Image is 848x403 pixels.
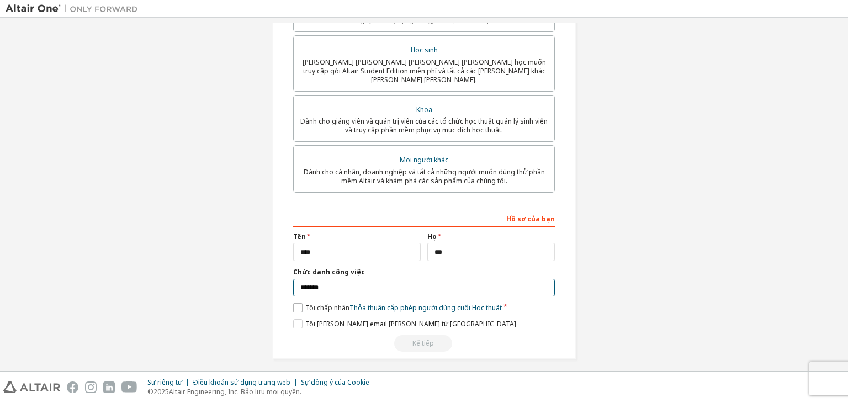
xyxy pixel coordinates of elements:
[3,381,60,393] img: altair_logo.svg
[301,378,369,387] font: Sự đồng ý của Cookie
[305,303,349,312] font: Tôi chấp nhận
[85,381,97,393] img: instagram.svg
[300,116,548,135] font: Dành cho giảng viên và quản trị viên của các tổ chức học thuật quản lý sinh viên và truy cập phần...
[153,387,169,396] font: 2025
[293,267,365,277] font: Chức danh công việc
[193,378,290,387] font: Điều khoản sử dụng trang web
[169,387,301,396] font: Altair Engineering, Inc. Bảo lưu mọi quyền.
[147,378,182,387] font: Sự riêng tư
[400,155,448,165] font: Mọi người khác
[349,303,470,312] font: Thỏa thuận cấp phép người dùng cuối
[304,167,545,185] font: Dành cho cá nhân, doanh nghiệp và tất cả những người muốn dùng thử phần mềm Altair và khám phá cá...
[472,303,502,312] font: Học thuật
[506,214,555,224] font: Hồ sơ của bạn
[293,232,306,241] font: Tên
[147,387,153,396] font: ©
[121,381,137,393] img: youtube.svg
[293,335,555,352] div: Read and acccept EULA to continue
[303,57,546,84] font: [PERSON_NAME] [PERSON_NAME] [PERSON_NAME] [PERSON_NAME] học muốn truy cập gói Altair Student Edit...
[427,232,437,241] font: Họ
[6,3,144,14] img: Altair One
[103,381,115,393] img: linkedin.svg
[305,319,516,328] font: Tôi [PERSON_NAME] email [PERSON_NAME] từ [GEOGRAPHIC_DATA]
[411,45,438,55] font: Học sinh
[416,105,432,114] font: Khoa
[67,381,78,393] img: facebook.svg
